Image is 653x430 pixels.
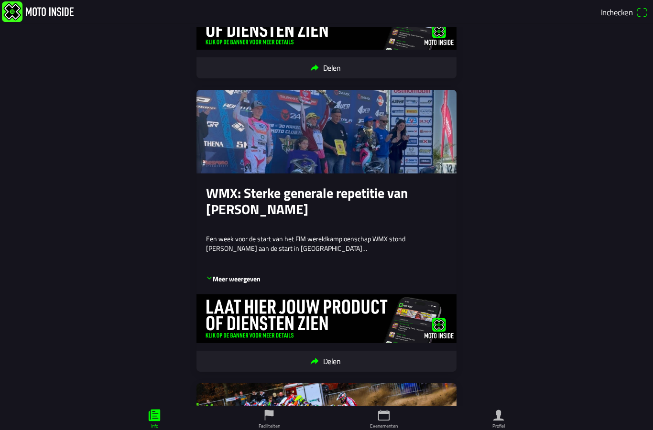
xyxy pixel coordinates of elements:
[206,274,261,284] p: Meer weergeven
[601,6,632,18] span: Inchecken
[147,408,162,422] ion-icon: paper
[206,185,447,217] ion-card-title: WMX: Sterke generale repetitie van [PERSON_NAME]
[206,234,447,253] p: Een week voor de start van het FIM wereldkampioenschap WMX stond [PERSON_NAME] aan de start in [G...
[492,422,505,430] ion-label: Profiel
[370,422,398,430] ion-label: Evenementen
[196,294,457,343] img: ovdhpoPiYVyyWxH96Op6EavZdUOyIWdtEOENrLni.jpg
[196,57,457,79] ion-button: Delen
[598,4,651,20] a: Incheckenqr scanner
[151,422,158,430] ion-label: Info
[491,408,506,422] ion-icon: person
[206,275,213,281] ion-icon: arrow down
[196,351,457,372] ion-button: Delen
[196,90,457,173] img: V7AtVod8xzqE5IJbt3qUOM1sCIpdGVLdJduNjJnE.jpg
[262,408,276,422] ion-icon: flag
[377,408,391,422] ion-icon: calendar
[259,422,280,430] ion-label: Faciliteiten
